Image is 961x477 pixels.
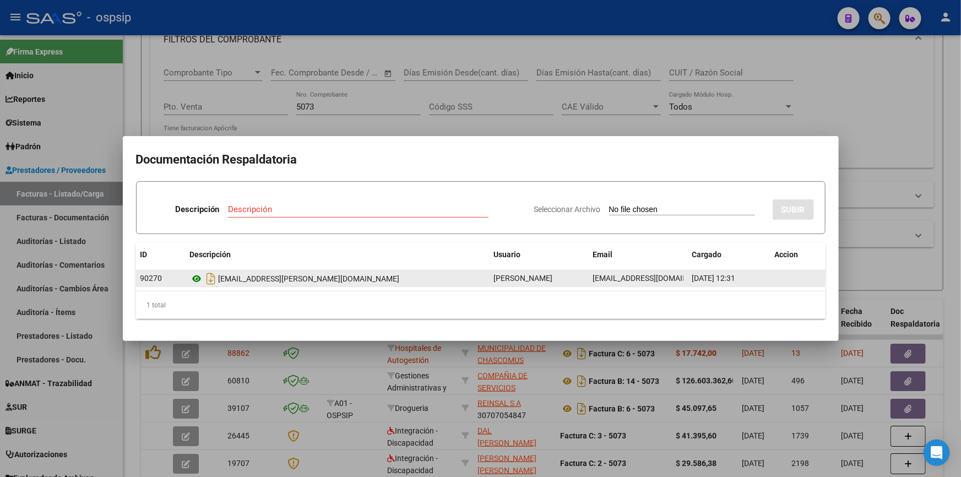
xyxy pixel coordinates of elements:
[140,250,148,259] span: ID
[692,274,736,283] span: [DATE] 12:31
[140,274,162,283] span: 90270
[775,250,799,259] span: Accion
[136,291,826,319] div: 1 total
[494,250,521,259] span: Usuario
[773,199,814,220] button: SUBIR
[136,149,826,170] h2: Documentación Respaldatoria
[190,250,231,259] span: Descripción
[534,205,601,214] span: Seleccionar Archivo
[186,243,490,267] datatable-header-cell: Descripción
[924,440,950,466] div: Open Intercom Messenger
[688,243,770,267] datatable-header-cell: Cargado
[589,243,688,267] datatable-header-cell: Email
[593,274,715,283] span: [EMAIL_ADDRESS][DOMAIN_NAME]
[136,243,186,267] datatable-header-cell: ID
[490,243,589,267] datatable-header-cell: Usuario
[781,205,805,215] span: SUBIR
[175,203,219,216] p: Descripción
[494,274,553,283] span: [PERSON_NAME]
[692,250,722,259] span: Cargado
[204,270,219,288] i: Descargar documento
[593,250,613,259] span: Email
[190,270,485,288] div: [EMAIL_ADDRESS][PERSON_NAME][DOMAIN_NAME]
[770,243,826,267] datatable-header-cell: Accion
